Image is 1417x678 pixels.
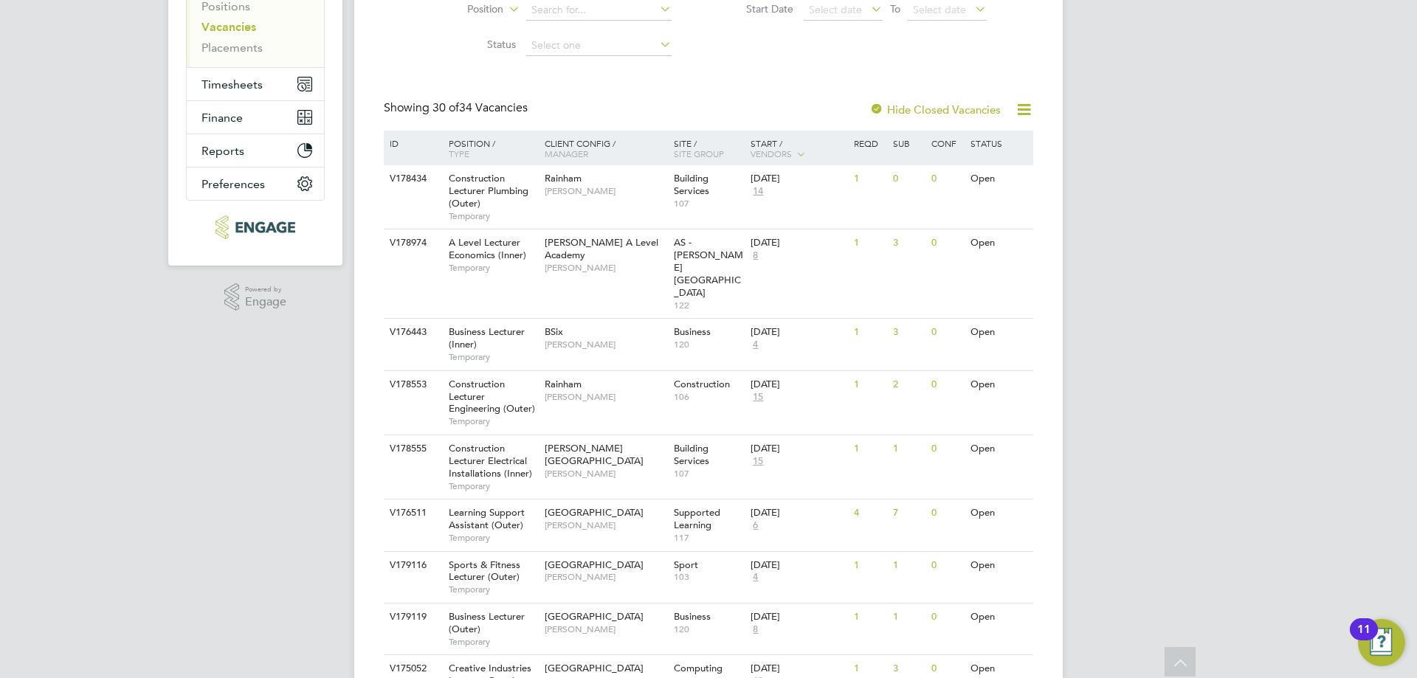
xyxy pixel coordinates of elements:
[386,319,438,346] div: V176443
[545,442,644,467] span: [PERSON_NAME][GEOGRAPHIC_DATA]
[928,229,966,257] div: 0
[751,326,847,339] div: [DATE]
[449,148,469,159] span: Type
[913,3,966,16] span: Select date
[889,499,928,527] div: 7
[850,131,889,156] div: Reqd
[545,185,666,197] span: [PERSON_NAME]
[386,603,438,631] div: V179119
[545,325,563,338] span: BSix
[850,435,889,463] div: 1
[889,552,928,579] div: 1
[674,378,730,390] span: Construction
[928,165,966,193] div: 0
[201,20,256,34] a: Vacancies
[201,77,263,91] span: Timesheets
[386,229,438,257] div: V178974
[449,210,537,222] span: Temporary
[201,41,263,55] a: Placements
[674,468,744,480] span: 107
[751,339,760,351] span: 4
[545,262,666,274] span: [PERSON_NAME]
[850,499,889,527] div: 4
[449,442,532,480] span: Construction Lecturer Electrical Installations (Inner)
[889,165,928,193] div: 0
[674,506,720,531] span: Supported Learning
[449,415,537,427] span: Temporary
[889,603,928,631] div: 1
[545,391,666,403] span: [PERSON_NAME]
[751,391,765,404] span: 15
[187,134,324,167] button: Reports
[889,319,928,346] div: 3
[674,442,709,467] span: Building Services
[928,552,966,579] div: 0
[449,236,526,261] span: A Level Lecturer Economics (Inner)
[201,144,244,158] span: Reports
[386,371,438,398] div: V178553
[889,229,928,257] div: 3
[545,571,666,583] span: [PERSON_NAME]
[967,371,1031,398] div: Open
[449,584,537,595] span: Temporary
[545,148,588,159] span: Manager
[449,532,537,544] span: Temporary
[708,2,793,15] label: Start Date
[928,435,966,463] div: 0
[674,623,744,635] span: 120
[967,229,1031,257] div: Open
[967,165,1031,193] div: Open
[449,172,528,210] span: Construction Lecturer Plumbing (Outer)
[384,100,531,116] div: Showing
[674,662,723,674] span: Computing
[674,532,744,544] span: 117
[850,229,889,257] div: 1
[674,198,744,210] span: 107
[850,371,889,398] div: 1
[850,319,889,346] div: 1
[751,378,847,391] div: [DATE]
[967,603,1031,631] div: Open
[186,215,325,239] a: Go to home page
[245,283,286,296] span: Powered by
[674,300,744,311] span: 122
[751,663,847,675] div: [DATE]
[545,468,666,480] span: [PERSON_NAME]
[751,237,847,249] div: [DATE]
[449,558,520,584] span: Sports & Fitness Lecturer (Outer)
[928,131,966,156] div: Conf
[545,378,582,390] span: Rainham
[418,2,503,17] label: Position
[545,236,658,261] span: [PERSON_NAME] A Level Academy
[386,131,438,156] div: ID
[526,35,672,56] input: Select one
[545,610,644,623] span: [GEOGRAPHIC_DATA]
[449,506,525,531] span: Learning Support Assistant (Outer)
[545,506,644,519] span: [GEOGRAPHIC_DATA]
[674,325,711,338] span: Business
[751,148,792,159] span: Vendors
[751,519,760,532] span: 6
[449,636,537,648] span: Temporary
[751,507,847,519] div: [DATE]
[751,571,760,584] span: 4
[545,662,644,674] span: [GEOGRAPHIC_DATA]
[545,519,666,531] span: [PERSON_NAME]
[674,172,709,197] span: Building Services
[928,371,966,398] div: 0
[224,283,287,311] a: Powered byEngage
[216,215,294,239] img: xede-logo-retina.png
[751,559,847,572] div: [DATE]
[967,499,1031,527] div: Open
[889,371,928,398] div: 2
[674,148,724,159] span: Site Group
[201,177,265,191] span: Preferences
[201,111,243,125] span: Finance
[545,623,666,635] span: [PERSON_NAME]
[449,325,525,350] span: Business Lecturer (Inner)
[432,100,459,115] span: 30 of
[670,131,748,166] div: Site /
[541,131,670,166] div: Client Config /
[449,351,537,363] span: Temporary
[674,339,744,350] span: 120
